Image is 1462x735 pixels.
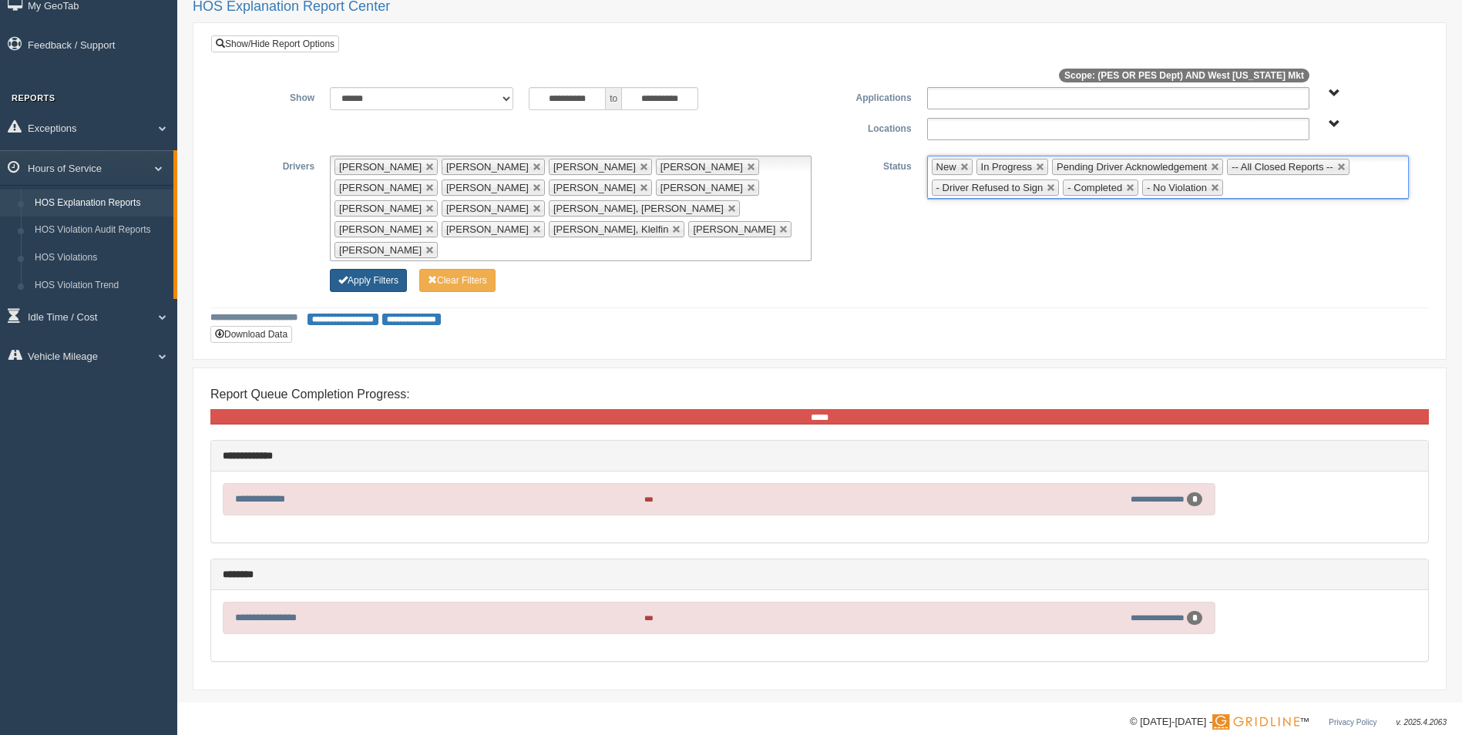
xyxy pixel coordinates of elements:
button: Change Filter Options [330,269,407,292]
span: - Completed [1067,182,1122,193]
span: [PERSON_NAME] [446,182,529,193]
span: [PERSON_NAME] [339,223,422,235]
label: Status [819,156,919,174]
span: [PERSON_NAME] [660,161,743,173]
label: Drivers [223,156,322,174]
span: [PERSON_NAME] [693,223,775,235]
span: [PERSON_NAME] [553,182,636,193]
span: [PERSON_NAME] [446,203,529,214]
a: Privacy Policy [1329,718,1376,727]
span: [PERSON_NAME] [553,161,636,173]
span: - No Violation [1147,182,1207,193]
img: Gridline [1212,714,1299,730]
span: [PERSON_NAME] [446,223,529,235]
span: to [606,87,621,110]
span: [PERSON_NAME] [339,161,422,173]
span: v. 2025.4.2063 [1396,718,1447,727]
a: HOS Violation Audit Reports [28,216,173,244]
a: Show/Hide Report Options [211,35,339,52]
button: Download Data [210,326,292,343]
h4: Report Queue Completion Progress: [210,388,1429,401]
span: Scope: (PES OR PES Dept) AND West [US_STATE] Mkt [1059,69,1309,82]
span: In Progress [981,161,1032,173]
button: Change Filter Options [419,269,496,292]
label: Locations [820,118,919,136]
span: [PERSON_NAME] [339,203,422,214]
span: [PERSON_NAME], Klelfin [553,223,669,235]
span: -- All Closed Reports -- [1232,161,1333,173]
a: HOS Violations [28,244,173,272]
span: New [936,161,956,173]
a: HOS Violation Trend [28,272,173,300]
span: - Driver Refused to Sign [936,182,1044,193]
span: [PERSON_NAME], [PERSON_NAME] [553,203,724,214]
span: [PERSON_NAME] [339,182,422,193]
span: [PERSON_NAME] [339,244,422,256]
span: [PERSON_NAME] [446,161,529,173]
label: Show [223,87,322,106]
a: HOS Explanation Reports [28,190,173,217]
span: Pending Driver Acknowledgement [1057,161,1207,173]
label: Applications [819,87,919,106]
div: © [DATE]-[DATE] - ™ [1130,714,1447,730]
span: [PERSON_NAME] [660,182,743,193]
